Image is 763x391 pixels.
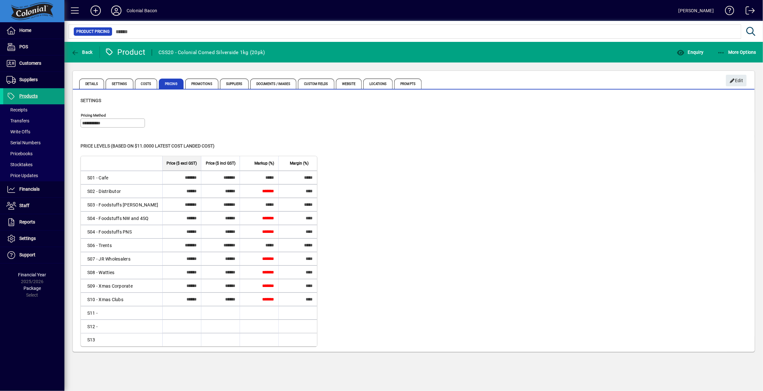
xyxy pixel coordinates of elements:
div: [PERSON_NAME] [679,5,714,16]
span: Margin (%) [290,160,309,167]
span: Customers [19,61,41,66]
button: Edit [726,75,747,86]
span: Transfers [6,118,29,123]
button: Enquiry [675,46,705,58]
div: Colonial Bacon [127,5,157,16]
a: Write Offs [3,126,64,137]
span: Custom Fields [298,79,334,89]
a: Home [3,23,64,39]
span: Documents / Images [250,79,297,89]
td: S12 - [81,319,162,333]
span: Support [19,252,35,257]
a: Knowledge Base [720,1,734,22]
a: Settings [3,231,64,247]
span: Settings [81,98,101,103]
td: S02 - Distributor [81,184,162,198]
td: S08 - Watties [81,265,162,279]
span: Suppliers [220,79,249,89]
span: Pricing [159,79,184,89]
span: Website [336,79,362,89]
span: Prompts [394,79,422,89]
td: S06 - Trents [81,238,162,252]
div: Product [105,47,146,57]
span: Markup (%) [255,160,274,167]
button: Profile [106,5,127,16]
span: Home [19,28,31,33]
span: Products [19,93,38,99]
span: Costs [135,79,157,89]
span: Suppliers [19,77,38,82]
a: Logout [741,1,755,22]
a: Financials [3,181,64,197]
button: Add [85,5,106,16]
mat-label: Pricing method [81,113,106,118]
span: Financial Year [18,272,46,277]
td: S11 - [81,306,162,319]
a: Support [3,247,64,263]
td: S10 - Xmas Clubs [81,292,162,306]
span: Price Updates [6,173,38,178]
span: Serial Numbers [6,140,41,145]
td: S07 - JR Wholesalers [81,252,162,265]
span: POS [19,44,28,49]
a: Receipts [3,104,64,115]
button: More Options [716,46,758,58]
span: Product Pricing [76,28,110,35]
a: Stocktakes [3,159,64,170]
span: Receipts [6,107,27,112]
a: Reports [3,214,64,230]
span: Stocktakes [6,162,33,167]
a: Staff [3,198,64,214]
div: CSS20 - Colonial Corned Silverside 1kg (20pk) [158,47,265,58]
span: Write Offs [6,129,30,134]
span: Promotions [185,79,218,89]
span: Price ($ excl GST) [167,160,197,167]
a: Customers [3,55,64,72]
td: S04 - Foodstuffs NW and 4SQ [81,211,162,225]
app-page-header-button: Back [64,46,100,58]
span: Back [71,50,93,55]
span: Edit [730,75,743,86]
span: Price levels (based on $11.0000 Latest cost landed cost) [81,143,215,148]
span: Price ($ incl GST) [206,160,236,167]
a: Pricebooks [3,148,64,159]
span: Settings [19,236,36,241]
a: Price Updates [3,170,64,181]
td: S01 - Cafe [81,171,162,184]
a: Serial Numbers [3,137,64,148]
span: Enquiry [677,50,703,55]
span: Pricebooks [6,151,33,156]
span: Settings [106,79,133,89]
span: Details [79,79,104,89]
span: Staff [19,203,29,208]
a: Transfers [3,115,64,126]
td: S13 [81,333,162,346]
span: Reports [19,219,35,224]
span: Financials [19,186,40,192]
a: Suppliers [3,72,64,88]
span: Locations [363,79,393,89]
a: POS [3,39,64,55]
td: S04 - Foodstuffs PNS [81,225,162,238]
td: S03 - Foodstuffs [PERSON_NAME] [81,198,162,211]
span: Package [24,286,41,291]
span: More Options [717,50,757,55]
button: Back [70,46,94,58]
td: S09 - Xmas Corporate [81,279,162,292]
